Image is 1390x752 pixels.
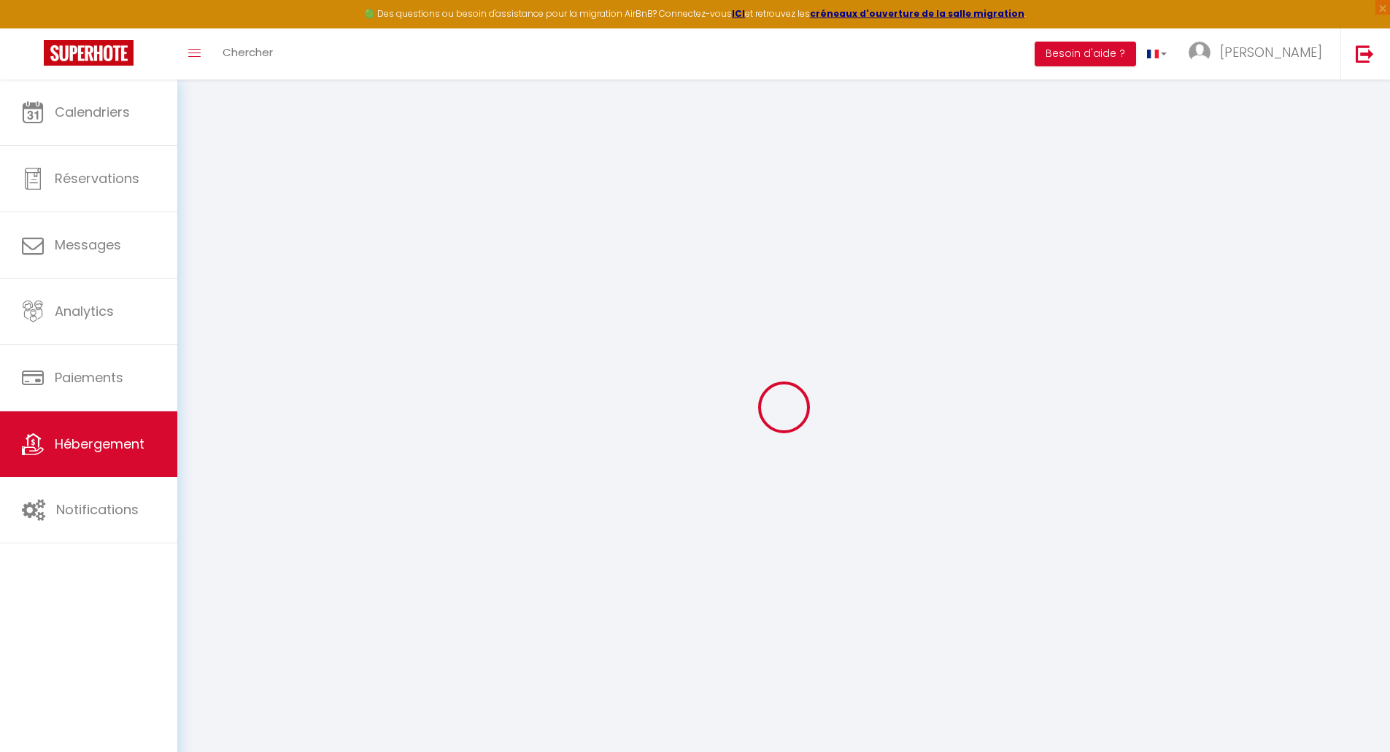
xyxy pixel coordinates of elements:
span: Analytics [55,302,114,320]
span: [PERSON_NAME] [1220,43,1322,61]
span: Réservations [55,169,139,187]
img: logout [1356,44,1374,63]
img: ... [1189,42,1211,63]
span: Paiements [55,368,123,387]
img: Super Booking [44,40,134,66]
a: Chercher [212,28,284,80]
span: Calendriers [55,103,130,121]
a: ICI [732,7,745,20]
button: Besoin d'aide ? [1035,42,1136,66]
span: Notifications [56,500,139,519]
span: Chercher [223,44,273,60]
span: Messages [55,236,121,254]
a: créneaux d'ouverture de la salle migration [810,7,1024,20]
button: Ouvrir le widget de chat LiveChat [12,6,55,50]
a: ... [PERSON_NAME] [1178,28,1340,80]
span: Hébergement [55,435,144,453]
